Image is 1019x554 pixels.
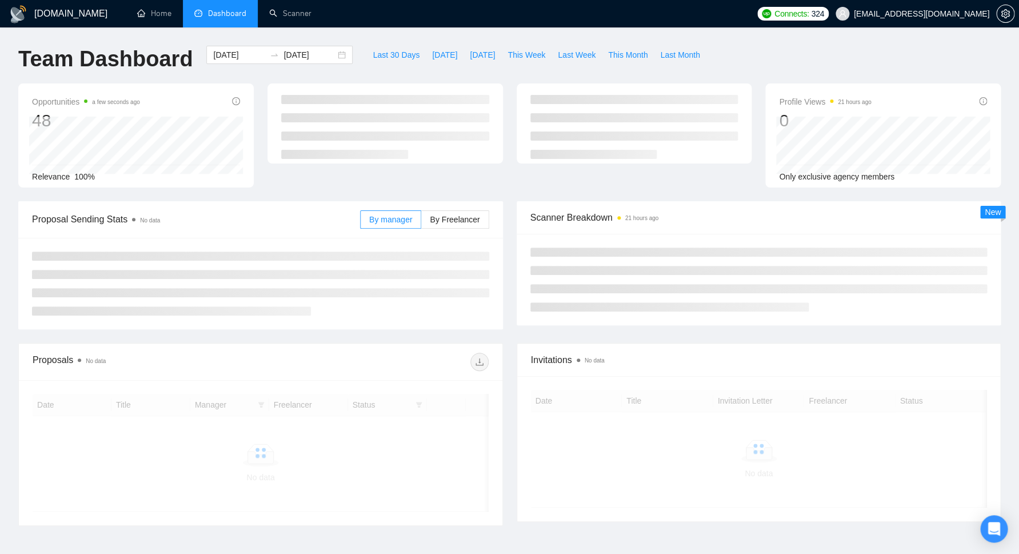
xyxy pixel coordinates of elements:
[366,46,426,64] button: Last 30 Days
[18,46,193,73] h1: Team Dashboard
[602,46,654,64] button: This Month
[997,9,1014,18] span: setting
[979,97,987,105] span: info-circle
[838,99,871,105] time: 21 hours ago
[270,50,279,59] span: swap-right
[552,46,602,64] button: Last Week
[811,7,824,20] span: 324
[654,46,706,64] button: Last Month
[501,46,552,64] button: This Week
[32,95,140,109] span: Opportunities
[430,215,479,224] span: By Freelancer
[213,49,265,61] input: Start date
[980,515,1008,543] div: Open Intercom Messenger
[996,9,1014,18] a: setting
[779,95,871,109] span: Profile Views
[270,50,279,59] span: to
[426,46,463,64] button: [DATE]
[779,172,894,181] span: Only exclusive agency members
[985,208,1001,217] span: New
[531,353,987,367] span: Invitations
[137,9,171,18] a: homeHome
[507,49,545,61] span: This Week
[369,215,412,224] span: By manager
[762,9,771,18] img: upwork-logo.png
[996,5,1014,23] button: setting
[470,49,495,61] span: [DATE]
[283,49,335,61] input: End date
[585,357,605,364] span: No data
[530,210,988,225] span: Scanner Breakdown
[74,172,95,181] span: 100%
[779,110,871,131] div: 0
[838,10,846,18] span: user
[625,215,658,221] time: 21 hours ago
[32,212,360,226] span: Proposal Sending Stats
[92,99,139,105] time: a few seconds ago
[32,172,70,181] span: Relevance
[232,97,240,105] span: info-circle
[33,353,261,371] div: Proposals
[463,46,501,64] button: [DATE]
[9,5,27,23] img: logo
[86,358,106,364] span: No data
[432,49,457,61] span: [DATE]
[660,49,700,61] span: Last Month
[269,9,311,18] a: searchScanner
[558,49,596,61] span: Last Week
[608,49,648,61] span: This Month
[194,9,202,17] span: dashboard
[208,9,246,18] span: Dashboard
[373,49,419,61] span: Last 30 Days
[140,217,160,224] span: No data
[32,110,140,131] div: 48
[774,7,809,20] span: Connects:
